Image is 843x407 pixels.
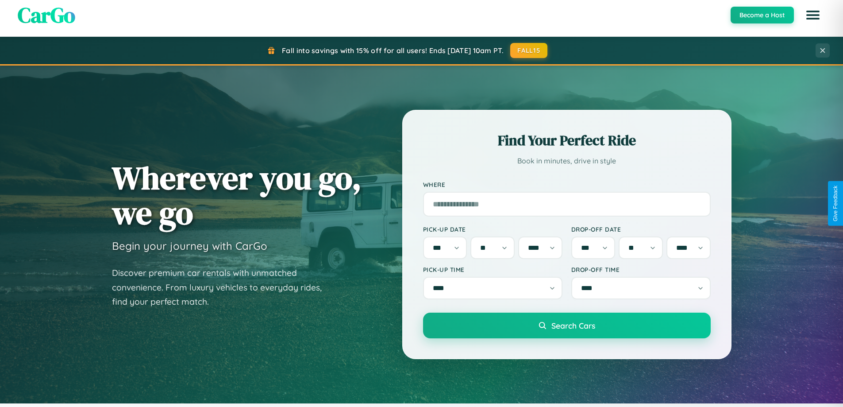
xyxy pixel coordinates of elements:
label: Drop-off Date [571,225,711,233]
button: Open menu [801,3,825,27]
p: Book in minutes, drive in style [423,155,711,167]
button: Search Cars [423,313,711,338]
label: Drop-off Time [571,266,711,273]
p: Discover premium car rentals with unmatched convenience. From luxury vehicles to everyday rides, ... [112,266,333,309]
label: Pick-up Date [423,225,562,233]
div: Give Feedback [832,186,839,221]
label: Where [423,181,711,188]
h3: Begin your journey with CarGo [112,239,267,252]
label: Pick-up Time [423,266,562,273]
button: Become a Host [731,7,794,23]
h1: Wherever you go, we go [112,160,362,230]
span: Search Cars [551,321,595,330]
button: FALL15 [510,43,547,58]
span: Fall into savings with 15% off for all users! Ends [DATE] 10am PT. [282,46,504,55]
span: CarGo [18,0,75,30]
h2: Find Your Perfect Ride [423,131,711,150]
